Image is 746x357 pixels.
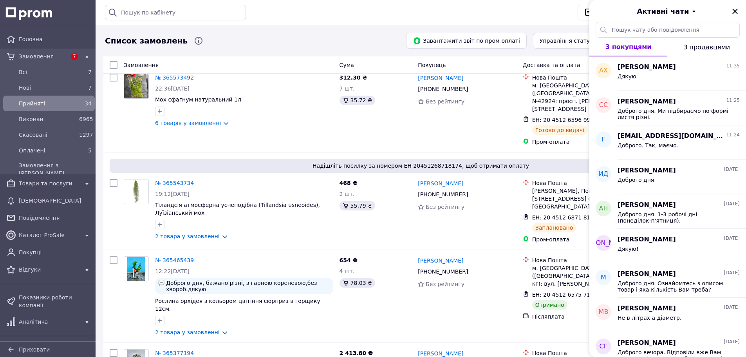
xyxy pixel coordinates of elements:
[724,270,740,276] span: [DATE]
[416,266,470,277] div: [PHONE_NUMBER]
[589,38,667,56] button: З покупцями
[418,74,463,82] a: [PERSON_NAME]
[124,256,149,281] a: Фото товару
[724,304,740,311] span: [DATE]
[155,191,190,197] span: 19:12[DATE]
[601,273,606,282] span: М
[532,138,642,146] div: Пром-оплата
[113,162,729,170] span: Надішліть посилку за номером ЕН 20451268718174, щоб отримати оплату
[599,308,609,317] span: МВ
[589,298,746,332] button: МВ[PERSON_NAME][DATE]Не в літрах а діаметр.
[340,268,355,274] span: 4 шт.
[19,131,76,139] span: Скасовані
[340,85,355,92] span: 7 шт.
[532,74,642,82] div: Нова Пошта
[133,179,139,204] img: Фото товару
[618,315,681,321] span: Не в літрах а діаметр.
[155,96,241,103] a: Мох сфагнум натуральний 1л
[724,166,740,173] span: [DATE]
[532,179,642,187] div: Нова Пошта
[532,300,567,310] div: Отримано
[589,194,746,229] button: АН[PERSON_NAME][DATE]Доброго дня. 1-3 робочі дні (понеділок-п'ятниця).
[155,350,194,356] a: № 365377194
[124,74,149,99] a: Фото товару
[533,33,611,49] button: Управління статусами
[19,161,92,177] span: Замовлення з [PERSON_NAME]
[19,248,92,256] span: Покупці
[589,56,746,91] button: АХ[PERSON_NAME]11:35Дякую
[88,85,92,91] span: 7
[155,180,194,186] a: № 365543734
[599,101,608,110] span: СС
[578,239,630,248] span: [PERSON_NAME]
[340,96,375,105] div: 35.72 ₴
[127,257,146,281] img: Фото товару
[406,33,527,49] button: Завантажити звіт по пром-оплаті
[19,100,76,107] span: Прийняті
[724,201,740,207] span: [DATE]
[618,246,639,252] span: Дякую!
[124,179,149,204] a: Фото товару
[532,223,576,232] div: Заплановано
[618,142,678,149] span: Доброго. Так, маємо.
[589,160,746,194] button: ИД[PERSON_NAME][DATE]Доброго дня
[532,125,588,135] div: Готово до видачі
[340,191,355,197] span: 2 шт.
[71,53,78,60] span: 7
[596,22,740,38] input: Пошук чату або повідомлення
[155,268,190,274] span: 12:22[DATE]
[340,180,358,186] span: 468 ₴
[418,62,446,68] span: Покупець
[88,69,92,75] span: 7
[426,204,464,210] span: Без рейтингу
[124,74,148,98] img: Фото товару
[19,294,92,309] span: Показники роботи компанії
[618,235,676,244] span: [PERSON_NAME]
[19,318,79,326] span: Аналітика
[605,43,652,51] span: З покупцями
[618,166,676,175] span: [PERSON_NAME]
[340,350,373,356] span: 2 413.80 ₴
[19,84,76,92] span: Нові
[611,6,724,16] button: Активні чати
[155,233,220,239] a: 2 товара у замовленні
[637,6,689,16] span: Активні чати
[589,229,746,263] button: [PERSON_NAME][PERSON_NAME][DATE]Дякую!
[155,74,194,81] a: № 365573492
[155,257,194,263] a: № 365465439
[618,280,729,293] span: Доброго дня. Ознайомтесь з описом товар і яка кількість Вам треба?
[158,280,164,286] img: :speech_balloon:
[532,236,642,243] div: Пром-оплата
[683,43,730,51] span: З продавцями
[340,257,358,263] span: 654 ₴
[166,280,330,292] span: Доброго дня, бажано різні, з гарною кореневою,без хвороб.дякую
[340,74,367,81] span: 312.30 ₴
[618,201,676,210] span: [PERSON_NAME]
[532,82,642,113] div: м. [GEOGRAPHIC_DATA] ([GEOGRAPHIC_DATA].), Поштомат №42924: просп. [PERSON_NAME][STREET_ADDRESS]
[19,231,79,239] span: Каталог ProSale
[724,235,740,242] span: [DATE]
[19,266,79,274] span: Відгуки
[426,98,464,105] span: Без рейтингу
[726,132,740,138] span: 11:24
[340,278,375,288] div: 78.03 ₴
[124,62,159,68] span: Замовлення
[19,115,76,123] span: Виконані
[19,214,92,222] span: Повідомлення
[726,63,740,69] span: 11:35
[618,73,636,80] span: Дякую
[155,298,320,312] a: Рослина орхідея з кольором цвітіння сюрприз в горщику 12см.
[105,35,188,47] span: Список замовлень
[618,304,676,313] span: [PERSON_NAME]
[19,53,67,60] span: Замовлення
[79,132,93,138] span: 1297
[724,339,740,345] span: [DATE]
[19,346,50,353] span: Приховати
[340,201,375,210] div: 55.79 ₴
[340,62,354,68] span: Cума
[599,66,608,75] span: АХ
[730,7,740,16] button: Закрити
[19,197,92,205] span: [DEMOGRAPHIC_DATA]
